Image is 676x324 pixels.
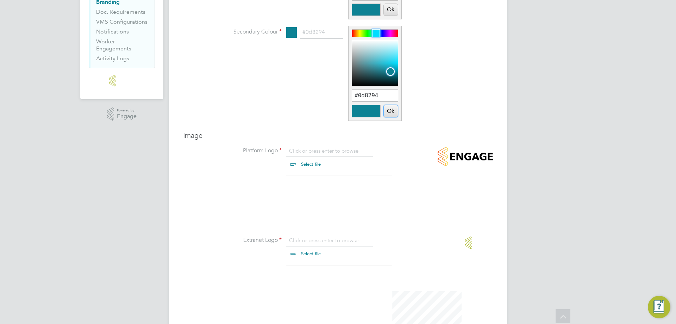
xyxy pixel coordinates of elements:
a: Worker Engagements [96,38,131,52]
label: Secondary Colour [211,28,282,36]
button: Ok [384,4,398,16]
a: Activity Logs [96,55,129,62]
h3: Image [183,131,493,140]
a: Notifications [96,28,129,35]
a: Powered byEngage [107,108,137,121]
span: Engage [117,114,137,120]
img: smartmanagedsolutions1-logo-extranet.png [465,237,493,249]
input: Type a color name or hex value [352,90,398,102]
span: Powered by [117,108,137,114]
a: VMS Configurations [96,18,148,25]
a: Go to home page [89,75,155,86]
button: Engage Resource Center [648,296,670,318]
img: engage-logo-retina.png [109,75,134,86]
button: Ok [384,105,398,117]
a: Doc. Requirements [96,8,145,15]
label: Platform Logo [211,147,282,154]
img: smartmanagedsolutions1-logo-retina.png [438,147,493,166]
label: Extranet Logo [211,237,282,244]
